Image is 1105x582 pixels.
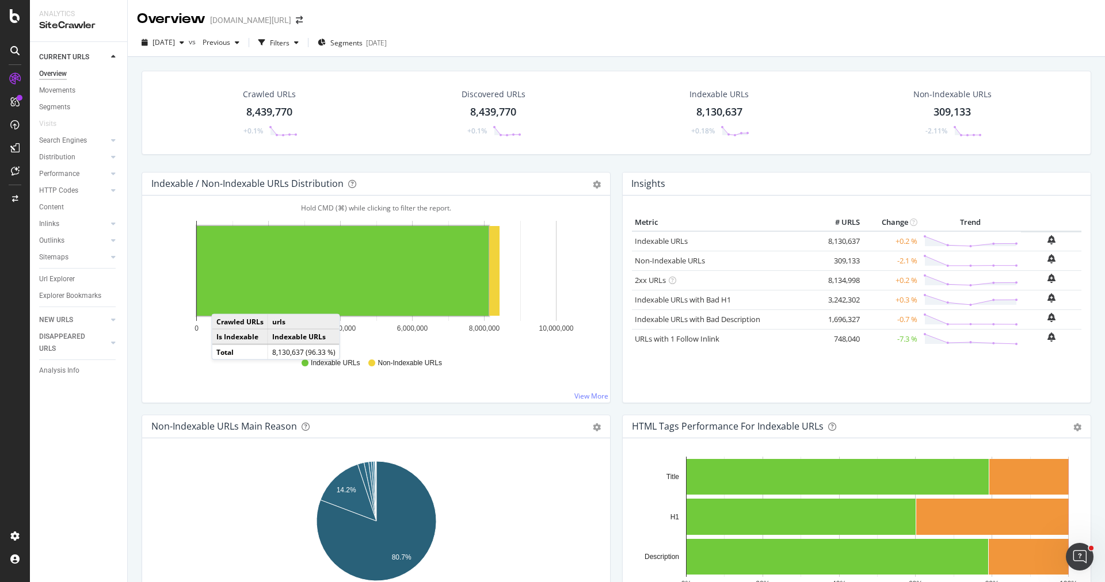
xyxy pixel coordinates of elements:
[39,185,78,197] div: HTTP Codes
[212,344,268,359] td: Total
[933,105,971,120] div: 309,133
[39,135,108,147] a: Search Engines
[39,235,64,247] div: Outlinks
[925,126,947,136] div: -2.11%
[39,201,119,213] a: Content
[39,365,119,377] a: Analysis Info
[470,105,516,120] div: 8,439,770
[39,51,89,63] div: CURRENT URLS
[268,329,340,344] td: Indexable URLs
[631,176,665,192] h4: Insights
[1073,423,1081,431] div: gear
[39,365,79,377] div: Analysis Info
[325,324,356,332] text: 4,000,000
[666,473,680,481] text: Title
[39,251,108,263] a: Sitemaps
[863,270,920,290] td: +0.2 %
[863,329,920,349] td: -7.3 %
[39,251,68,263] div: Sitemaps
[689,89,749,100] div: Indexable URLs
[296,16,303,24] div: arrow-right-arrow-left
[337,486,356,494] text: 14.2%
[817,290,863,309] td: 3,242,302
[863,214,920,231] th: Change
[39,101,70,113] div: Segments
[574,391,608,401] a: View More
[635,314,760,324] a: Indexable URLs with Bad Description
[863,251,920,270] td: -2.1 %
[39,218,59,230] div: Inlinks
[691,126,715,136] div: +0.18%
[817,270,863,290] td: 8,134,998
[462,89,525,100] div: Discovered URLs
[39,85,119,97] a: Movements
[39,51,108,63] a: CURRENT URLS
[246,105,292,120] div: 8,439,770
[39,185,108,197] a: HTTP Codes
[863,231,920,251] td: +0.2 %
[39,273,75,285] div: Url Explorer
[39,135,87,147] div: Search Engines
[39,201,64,213] div: Content
[635,275,666,285] a: 2xx URLs
[39,290,119,302] a: Explorer Bookmarks
[39,235,108,247] a: Outlinks
[39,331,97,355] div: DISAPPEARED URLS
[1047,254,1056,263] div: bell-plus
[696,105,742,120] div: 8,130,637
[39,331,108,355] a: DISAPPEARED URLS
[593,423,601,431] div: gear
[268,344,340,359] td: 8,130,637 (96.33 %)
[39,314,108,326] a: NEW URLS
[151,420,297,432] div: Non-Indexable URLs Main Reason
[366,38,387,48] div: [DATE]
[268,315,340,330] td: urls
[313,33,391,52] button: Segments[DATE]
[137,33,189,52] button: [DATE]
[243,89,296,100] div: Crawled URLs
[39,118,56,130] div: Visits
[539,324,573,332] text: 10,000,000
[39,151,75,163] div: Distribution
[1066,543,1093,570] iframe: Intercom live chat
[254,33,303,52] button: Filters
[817,251,863,270] td: 309,133
[39,9,118,19] div: Analytics
[210,14,291,26] div: [DOMAIN_NAME][URL]
[670,513,680,521] text: H1
[330,38,363,48] span: Segments
[39,118,68,130] a: Visits
[1047,313,1056,322] div: bell-plus
[397,324,428,332] text: 6,000,000
[1047,293,1056,303] div: bell-plus
[913,89,992,100] div: Non-Indexable URLs
[863,309,920,329] td: -0.7 %
[635,294,731,305] a: Indexable URLs with Bad H1
[39,68,67,80] div: Overview
[39,273,119,285] a: Url Explorer
[151,178,344,189] div: Indexable / Non-Indexable URLs Distribution
[817,214,863,231] th: # URLS
[39,218,108,230] a: Inlinks
[243,126,263,136] div: +0.1%
[1047,332,1056,342] div: bell-plus
[189,37,198,47] span: vs
[817,309,863,329] td: 1,696,327
[593,181,601,189] div: gear
[635,255,705,266] a: Non-Indexable URLs
[39,101,119,113] a: Segments
[1047,235,1056,244] div: bell-plus
[212,329,268,344] td: Is Indexable
[920,214,1021,231] th: Trend
[39,314,73,326] div: NEW URLS
[151,214,601,347] svg: A chart.
[863,290,920,309] td: +0.3 %
[153,37,175,47] span: 2025 Sep. 26th
[39,290,101,302] div: Explorer Bookmarks
[311,358,360,368] span: Indexable URLs
[39,19,118,32] div: SiteCrawler
[467,126,487,136] div: +0.1%
[378,358,441,368] span: Non-Indexable URLs
[198,33,244,52] button: Previous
